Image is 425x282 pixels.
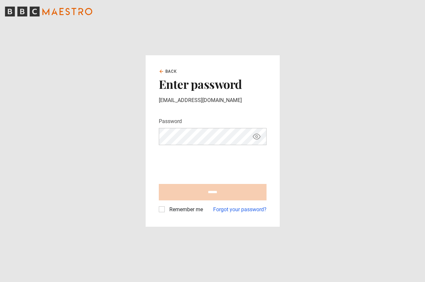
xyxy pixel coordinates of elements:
a: Forgot your password? [213,206,267,214]
label: Remember me [167,206,203,214]
span: Back [165,68,177,74]
a: Back [159,68,177,74]
button: Show password [251,131,262,142]
label: Password [159,117,182,125]
h2: Enter password [159,77,267,91]
p: [EMAIL_ADDRESS][DOMAIN_NAME] [159,96,267,104]
iframe: reCAPTCHA [159,150,259,176]
svg: BBC Maestro [5,7,92,16]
